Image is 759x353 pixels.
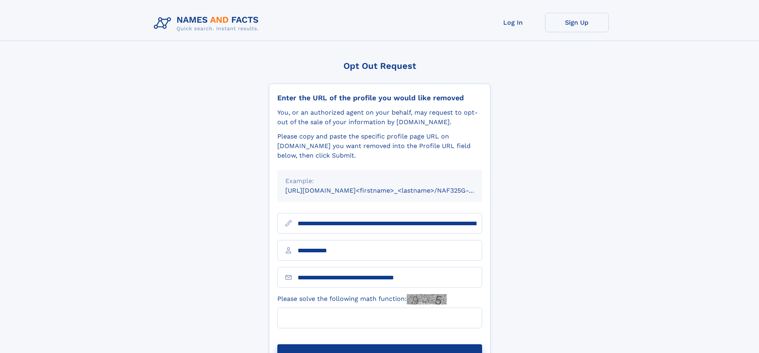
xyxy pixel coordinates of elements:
[277,294,447,304] label: Please solve the following math function:
[277,108,482,127] div: You, or an authorized agent on your behalf, may request to opt-out of the sale of your informatio...
[269,61,490,71] div: Opt Out Request
[277,132,482,160] div: Please copy and paste the specific profile page URL on [DOMAIN_NAME] you want removed into the Pr...
[285,187,497,194] small: [URL][DOMAIN_NAME]<firstname>_<lastname>/NAF325G-xxxxxxxx
[285,176,474,186] div: Example:
[151,13,265,34] img: Logo Names and Facts
[545,13,609,32] a: Sign Up
[277,94,482,102] div: Enter the URL of the profile you would like removed
[481,13,545,32] a: Log In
